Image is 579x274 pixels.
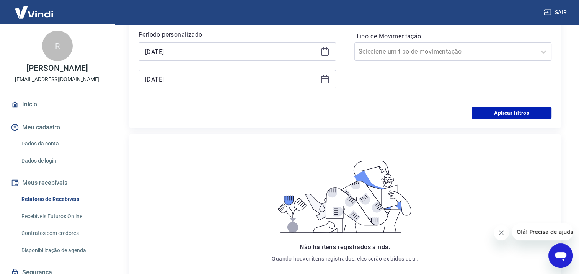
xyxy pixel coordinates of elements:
img: Vindi [9,0,59,24]
iframe: Botão para abrir a janela de mensagens [548,243,573,268]
button: Meu cadastro [9,119,105,136]
iframe: Fechar mensagem [494,225,509,240]
a: Contratos com credores [18,225,105,241]
button: Meus recebíveis [9,175,105,191]
p: [EMAIL_ADDRESS][DOMAIN_NAME] [15,75,99,83]
a: Dados de login [18,153,105,169]
iframe: Mensagem da empresa [512,223,573,240]
a: Dados da conta [18,136,105,152]
a: Recebíveis Futuros Online [18,209,105,224]
a: Disponibilização de agenda [18,243,105,258]
button: Aplicar filtros [472,107,551,119]
p: [PERSON_NAME] [26,64,88,72]
label: Tipo de Movimentação [356,32,550,41]
button: Sair [542,5,570,20]
a: Início [9,96,105,113]
a: Relatório de Recebíveis [18,191,105,207]
span: Olá! Precisa de ajuda? [5,5,64,11]
input: Data final [145,73,317,85]
input: Data inicial [145,46,317,57]
span: Não há itens registrados ainda. [300,243,390,251]
p: Quando houver itens registrados, eles serão exibidos aqui. [272,255,418,263]
p: Período personalizado [139,30,336,39]
div: R [42,31,73,61]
